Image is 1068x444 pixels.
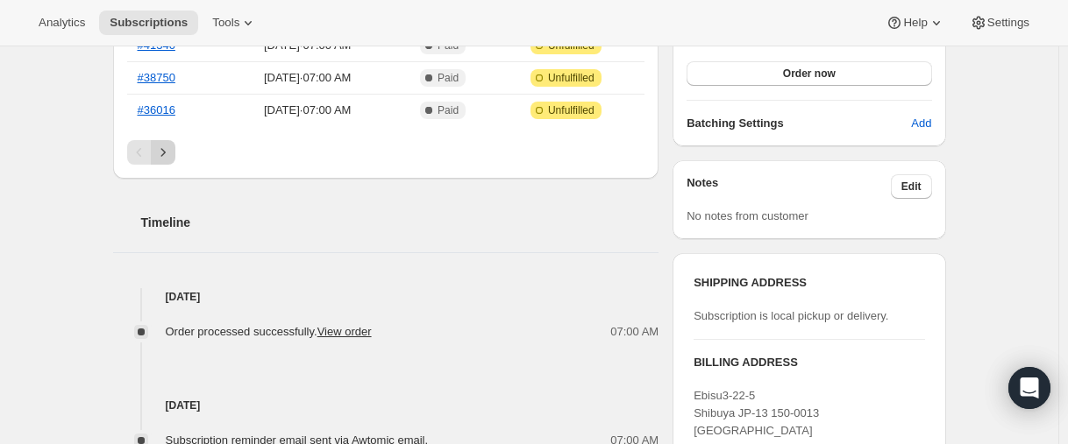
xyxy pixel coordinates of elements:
[687,115,911,132] h6: Batching Settings
[548,103,595,117] span: Unfulfilled
[959,11,1040,35] button: Settings
[875,11,955,35] button: Help
[548,71,595,85] span: Unfulfilled
[694,274,924,292] h3: SHIPPING ADDRESS
[39,16,85,30] span: Analytics
[28,11,96,35] button: Analytics
[891,174,932,199] button: Edit
[138,103,175,116] a: #36016
[694,389,819,437] span: Ebisu3-22-5 Shibuya JP-13 150-0013 [GEOGRAPHIC_DATA]
[687,61,931,86] button: Order now
[687,174,891,199] h3: Notes
[202,11,267,35] button: Tools
[99,11,198,35] button: Subscriptions
[901,109,942,137] button: Add
[127,140,645,165] nav: Pagination
[227,69,388,87] span: [DATE] · 07:00 AM
[903,16,927,30] span: Help
[610,323,659,341] span: 07:00 AM
[166,325,372,338] span: Order processed successfully.
[227,102,388,119] span: [DATE] · 07:00 AM
[141,214,659,231] h2: Timeline
[901,180,922,194] span: Edit
[212,16,239,30] span: Tools
[110,16,188,30] span: Subscriptions
[438,71,459,85] span: Paid
[687,209,808,222] span: No notes from customer
[911,115,931,132] span: Add
[1008,367,1050,409] div: Open Intercom Messenger
[113,397,659,414] h4: [DATE]
[113,288,659,306] h4: [DATE]
[438,103,459,117] span: Paid
[987,16,1029,30] span: Settings
[783,67,836,81] span: Order now
[317,325,372,338] a: View order
[138,71,175,84] a: #38750
[694,354,924,371] h3: BILLING ADDRESS
[694,309,888,322] span: Subscription is local pickup or delivery.
[151,140,175,165] button: Next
